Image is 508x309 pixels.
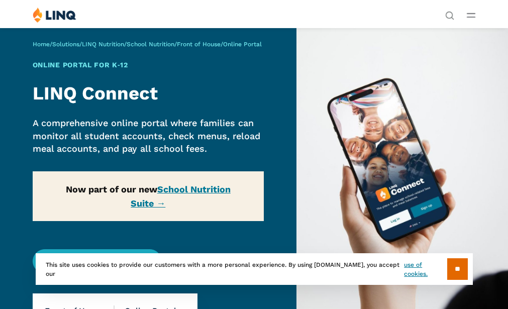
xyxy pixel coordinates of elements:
img: LINQ | K‑12 Software [33,7,76,23]
strong: LINQ Connect [33,82,158,104]
p: A comprehensive online portal where families can monitor all student accounts, check menus, reloa... [33,117,264,155]
span: Online Portal [223,41,262,48]
a: LINQ Nutrition [82,41,124,48]
a: School Nutrition [127,41,174,48]
span: / / / / / [33,41,262,48]
a: use of cookies. [404,260,447,278]
a: Home [33,41,50,48]
button: Open Search Bar [445,10,454,19]
a: Front of House [177,41,221,48]
strong: Now part of our new [66,184,231,208]
a: Solutions [52,41,79,48]
div: This site uses cookies to provide our customers with a more personal experience. By using [DOMAIN... [36,253,473,285]
a: LINQ Connect Login [33,249,162,273]
a: School Nutrition Suite → [131,184,231,208]
h1: Online Portal for K‑12 [33,60,264,70]
button: Open Main Menu [467,10,475,21]
nav: Utility Navigation [445,7,454,19]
